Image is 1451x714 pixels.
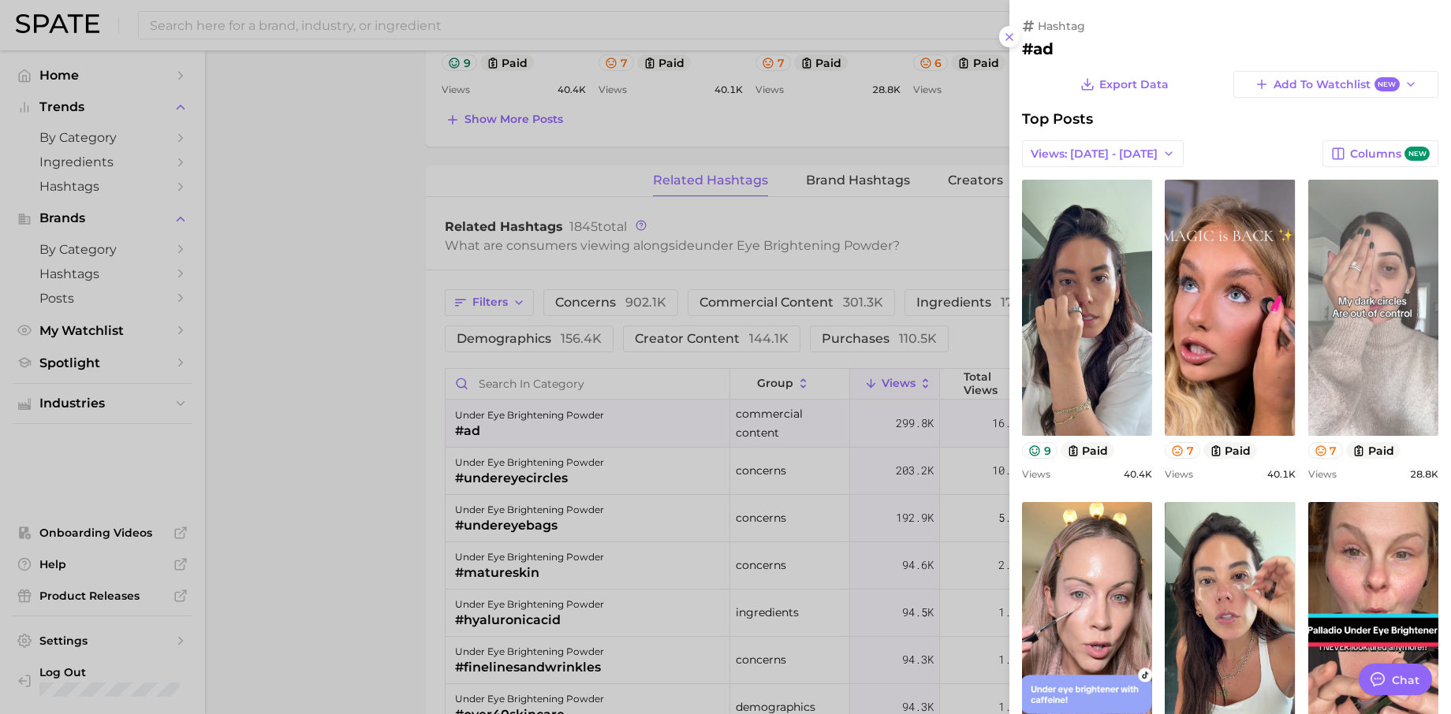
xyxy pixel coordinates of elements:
span: Views [1022,468,1050,480]
span: Export Data [1099,78,1169,91]
span: New [1375,77,1400,92]
span: Views: [DATE] - [DATE] [1031,147,1158,161]
button: Columnsnew [1322,140,1438,167]
span: Columns [1350,147,1430,162]
button: Views: [DATE] - [DATE] [1022,140,1184,167]
button: 9 [1022,442,1057,459]
span: Top Posts [1022,110,1093,128]
span: 28.8k [1410,468,1438,480]
span: Views [1165,468,1193,480]
span: 40.1k [1267,468,1296,480]
span: Views [1308,468,1337,480]
button: Add to WatchlistNew [1233,71,1438,98]
span: Add to Watchlist [1274,77,1399,92]
button: Export Data [1076,71,1173,98]
button: paid [1203,442,1258,459]
button: 7 [1165,442,1200,459]
button: paid [1061,442,1115,459]
button: paid [1346,442,1401,459]
span: new [1404,147,1430,162]
h2: #ad [1022,39,1438,58]
span: hashtag [1038,19,1085,33]
span: 40.4k [1124,468,1152,480]
button: 7 [1308,442,1344,459]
